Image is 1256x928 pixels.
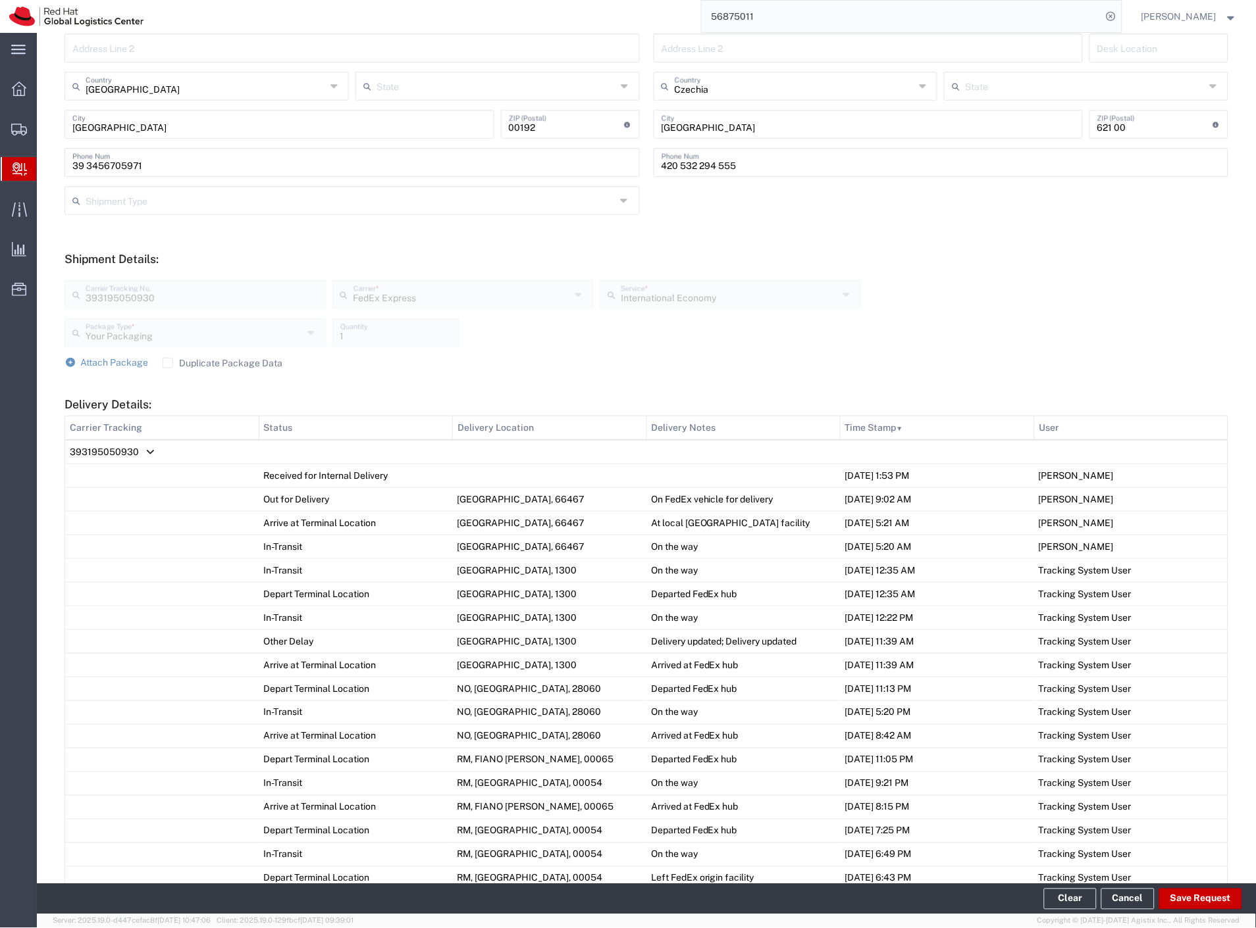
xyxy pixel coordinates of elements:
[453,771,647,795] td: RM, [GEOGRAPHIC_DATA], 00054
[1034,606,1228,629] td: Tracking System User
[259,795,453,819] td: Arrive at Terminal Location
[1141,9,1217,24] span: Filip Lizuch
[841,464,1035,487] td: [DATE] 1:53 PM
[841,677,1035,700] td: [DATE] 11:13 PM
[1034,843,1228,866] td: Tracking System User
[841,843,1035,866] td: [DATE] 6:49 PM
[1034,511,1228,535] td: [PERSON_NAME]
[646,558,841,582] td: On the way
[1034,677,1228,700] td: Tracking System User
[841,487,1035,511] td: [DATE] 9:02 AM
[646,606,841,629] td: On the way
[453,724,647,748] td: NO, [GEOGRAPHIC_DATA], 28060
[259,748,453,771] td: Depart Terminal Location
[1159,889,1242,910] button: Save Request
[1101,889,1155,910] a: Cancel
[841,535,1035,558] td: [DATE] 5:20 AM
[646,511,841,535] td: At local [GEOGRAPHIC_DATA] facility
[453,748,647,771] td: RM, FIANO [PERSON_NAME], 00065
[841,629,1035,653] td: [DATE] 11:39 AM
[259,819,453,843] td: Depart Terminal Location
[1034,629,1228,653] td: Tracking System User
[300,917,353,925] span: [DATE] 09:39:01
[1141,9,1238,24] button: [PERSON_NAME]
[841,819,1035,843] td: [DATE] 7:25 PM
[646,677,841,700] td: Departed FedEx hub
[259,511,453,535] td: Arrive at Terminal Location
[646,748,841,771] td: Departed FedEx hub
[259,629,453,653] td: Other Delay
[259,416,453,440] th: Status
[453,677,647,700] td: NO, [GEOGRAPHIC_DATA], 28060
[163,358,283,368] label: Duplicate Package Data
[841,558,1035,582] td: [DATE] 12:35 AM
[1034,819,1228,843] td: Tracking System User
[259,606,453,629] td: In-Transit
[453,606,647,629] td: [GEOGRAPHIC_DATA], 1300
[841,582,1035,606] td: [DATE] 12:35 AM
[259,487,453,511] td: Out for Delivery
[453,535,647,558] td: [GEOGRAPHIC_DATA], 66467
[65,252,1228,266] h5: Shipment Details:
[1034,866,1228,890] td: Tracking System User
[1034,795,1228,819] td: Tracking System User
[1034,487,1228,511] td: [PERSON_NAME]
[646,724,841,748] td: Arrived at FedEx hub
[453,843,647,866] td: RM, [GEOGRAPHIC_DATA], 00054
[646,819,841,843] td: Departed FedEx hub
[1044,889,1097,910] button: Clear
[9,7,144,26] img: logo
[646,416,841,440] th: Delivery Notes
[453,582,647,606] td: [GEOGRAPHIC_DATA], 1300
[259,653,453,677] td: Arrive at Terminal Location
[646,700,841,724] td: On the way
[259,464,453,487] td: Received for Internal Delivery
[259,677,453,700] td: Depart Terminal Location
[841,866,1035,890] td: [DATE] 6:43 PM
[259,558,453,582] td: In-Transit
[259,535,453,558] td: In-Transit
[841,606,1035,629] td: [DATE] 12:22 PM
[453,795,647,819] td: RM, FIANO [PERSON_NAME], 00065
[1037,916,1240,927] span: Copyright © [DATE]-[DATE] Agistix Inc., All Rights Reserved
[841,653,1035,677] td: [DATE] 11:39 AM
[841,771,1035,795] td: [DATE] 9:21 PM
[453,511,647,535] td: [GEOGRAPHIC_DATA], 66467
[646,629,841,653] td: Delivery updated; Delivery updated
[1034,416,1228,440] th: User
[646,843,841,866] td: On the way
[453,487,647,511] td: [GEOGRAPHIC_DATA], 66467
[1034,700,1228,724] td: Tracking System User
[259,724,453,748] td: Arrive at Terminal Location
[453,629,647,653] td: [GEOGRAPHIC_DATA], 1300
[1034,771,1228,795] td: Tracking System User
[646,487,841,511] td: On FedEx vehicle for delivery
[702,1,1102,32] input: Search for shipment number, reference number
[217,917,353,925] span: Client: 2025.19.0-129fbcf
[81,357,149,368] span: Attach Package
[646,866,841,890] td: Left FedEx origin facility
[453,819,647,843] td: RM, [GEOGRAPHIC_DATA], 00054
[1034,535,1228,558] td: [PERSON_NAME]
[646,582,841,606] td: Departed FedEx hub
[259,582,453,606] td: Depart Terminal Location
[1034,582,1228,606] td: Tracking System User
[70,447,139,457] span: 393195050930
[453,416,647,440] th: Delivery Location
[453,700,647,724] td: NO, [GEOGRAPHIC_DATA], 28060
[841,724,1035,748] td: [DATE] 8:42 AM
[841,700,1035,724] td: [DATE] 5:20 PM
[841,795,1035,819] td: [DATE] 8:15 PM
[841,748,1035,771] td: [DATE] 11:05 PM
[259,771,453,795] td: In-Transit
[65,397,1228,411] h5: Delivery Details:
[646,795,841,819] td: Arrived at FedEx hub
[1034,653,1228,677] td: Tracking System User
[157,917,211,925] span: [DATE] 10:47:06
[259,866,453,890] td: Depart Terminal Location
[65,416,259,440] th: Carrier Tracking
[841,416,1035,440] th: Time Stamp
[646,771,841,795] td: On the way
[259,843,453,866] td: In-Transit
[646,535,841,558] td: On the way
